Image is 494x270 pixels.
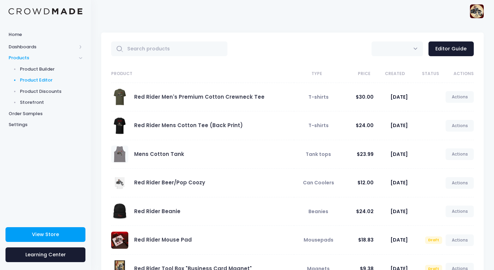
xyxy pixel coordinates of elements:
[358,236,374,243] span: $18.83
[446,177,474,189] a: Actions
[9,121,82,128] span: Settings
[390,179,408,186] span: [DATE]
[446,120,474,132] a: Actions
[442,65,473,83] th: Actions
[408,65,442,83] th: Status
[134,93,264,100] a: Red Rider Men's Premium Cotton Crewneck Tee
[9,110,82,117] span: Order Samples
[428,41,474,56] a: Editor Guide
[32,231,59,238] span: View Store
[294,65,339,83] th: Type
[134,150,184,158] a: Mens Cotton Tank
[357,179,374,186] span: $12.00
[308,208,328,215] span: Beanies
[390,94,408,100] span: [DATE]
[304,236,333,243] span: Mousepads
[308,94,329,100] span: T-shirts
[303,179,334,186] span: Can Coolers
[134,236,192,243] a: Red Rider Mouse Pad
[356,208,374,215] span: $24.02
[5,247,85,262] a: Learning Center
[9,54,77,61] span: Products
[446,206,474,217] a: Actions
[357,151,374,158] span: $23.99
[9,44,77,50] span: Dashboards
[20,77,83,84] span: Product Editor
[134,208,180,215] a: Red Rider Beanie
[339,65,374,83] th: Price
[374,65,408,83] th: Created
[306,151,331,158] span: Tank tops
[25,251,66,258] span: Learning Center
[390,122,408,129] span: [DATE]
[20,88,83,95] span: Product Discounts
[390,236,408,243] span: [DATE]
[20,66,83,73] span: Product Builder
[5,227,85,242] a: View Store
[9,8,82,15] img: Logo
[134,179,205,186] a: Red Rider Beer/Pop Coozy
[470,4,484,18] img: User
[390,151,408,158] span: [DATE]
[356,94,374,100] span: $30.00
[390,208,408,215] span: [DATE]
[425,236,443,244] span: Draft
[308,122,329,129] span: T-shirts
[134,122,243,129] a: Red Rider Mens Cotton Tee (Back Print)
[446,91,474,103] a: Actions
[446,234,474,246] a: Actions
[111,65,294,83] th: Product
[111,41,227,56] input: Search products
[446,148,474,160] a: Actions
[9,31,82,38] span: Home
[20,99,83,106] span: Storefront
[356,122,374,129] span: $24.00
